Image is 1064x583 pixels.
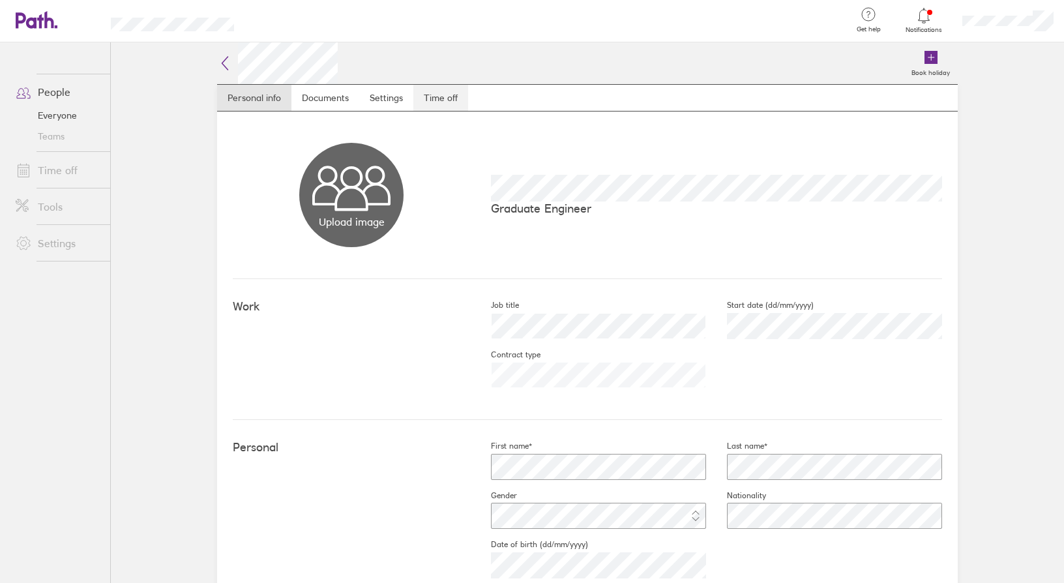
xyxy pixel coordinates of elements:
a: Settings [359,85,413,111]
a: Time off [5,157,110,183]
a: Everyone [5,105,110,126]
label: Last name* [706,441,767,451]
h4: Work [233,300,470,314]
a: People [5,79,110,105]
span: Notifications [903,26,945,34]
a: Personal info [217,85,291,111]
a: Book holiday [904,42,958,84]
a: Time off [413,85,468,111]
label: Date of birth (dd/mm/yyyy) [470,539,588,550]
a: Documents [291,85,359,111]
a: Tools [5,194,110,220]
label: Job title [470,300,519,310]
h4: Personal [233,441,470,455]
label: First name* [470,441,532,451]
p: Graduate Engineer [491,202,942,215]
a: Notifications [903,7,945,34]
span: Get help [848,25,890,33]
label: Book holiday [904,65,958,77]
label: Nationality [706,490,766,501]
a: Settings [5,230,110,256]
label: Start date (dd/mm/yyyy) [706,300,814,310]
label: Contract type [470,350,540,360]
label: Gender [470,490,517,501]
a: Teams [5,126,110,147]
